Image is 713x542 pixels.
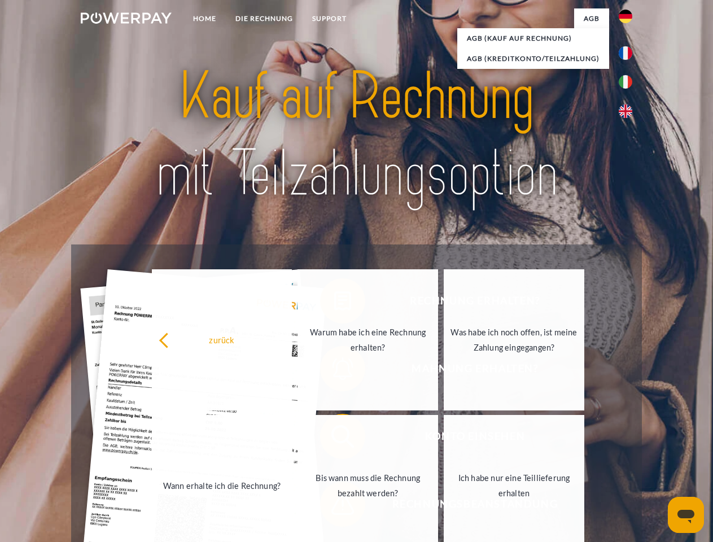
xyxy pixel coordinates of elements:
[450,470,578,501] div: Ich habe nur eine Teillieferung erhalten
[444,269,584,410] a: Was habe ich noch offen, ist meine Zahlung eingegangen?
[108,54,605,216] img: title-powerpay_de.svg
[183,8,226,29] a: Home
[450,325,578,355] div: Was habe ich noch offen, ist meine Zahlung eingegangen?
[159,332,286,347] div: zurück
[457,28,609,49] a: AGB (Kauf auf Rechnung)
[457,49,609,69] a: AGB (Kreditkonto/Teilzahlung)
[668,497,704,533] iframe: Schaltfläche zum Öffnen des Messaging-Fensters
[303,8,356,29] a: SUPPORT
[619,75,632,89] img: it
[226,8,303,29] a: DIE RECHNUNG
[619,104,632,118] img: en
[619,10,632,23] img: de
[304,325,431,355] div: Warum habe ich eine Rechnung erhalten?
[619,46,632,60] img: fr
[159,478,286,493] div: Wann erhalte ich die Rechnung?
[304,470,431,501] div: Bis wann muss die Rechnung bezahlt werden?
[574,8,609,29] a: agb
[81,12,172,24] img: logo-powerpay-white.svg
